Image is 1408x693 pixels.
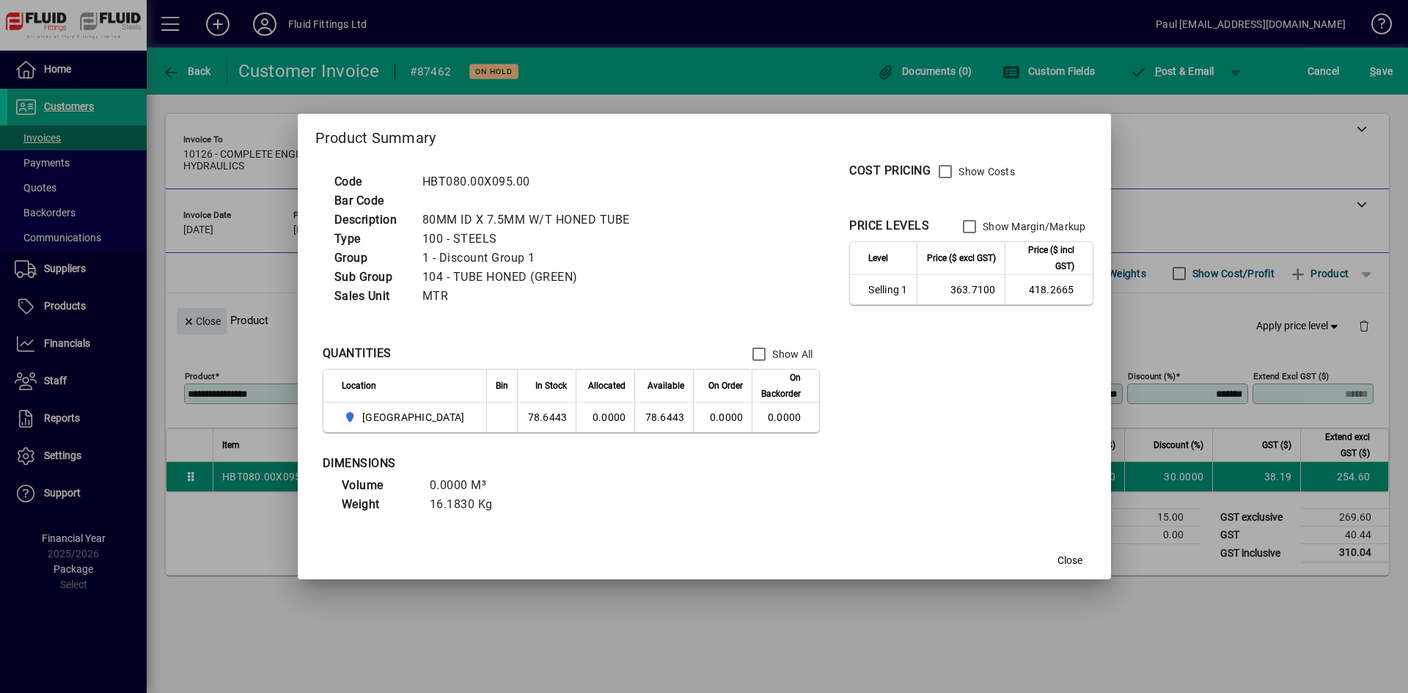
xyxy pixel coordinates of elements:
span: Level [868,250,888,266]
button: Close [1046,547,1093,573]
span: On Backorder [761,370,801,402]
span: In Stock [535,378,567,394]
div: DIMENSIONS [323,455,689,472]
td: Group [327,249,415,268]
span: 0.0000 [710,411,744,423]
span: Selling 1 [868,282,907,297]
td: Volume [334,476,422,495]
span: Close [1057,553,1082,568]
td: HBT080.00X095.00 [415,172,648,191]
span: Bin [496,378,508,394]
div: PRICE LEVELS [849,217,929,235]
td: 363.7100 [917,275,1005,304]
td: Weight [334,495,422,514]
td: Type [327,230,415,249]
td: 78.6443 [634,403,693,432]
label: Show Costs [956,164,1015,179]
span: Available [648,378,684,394]
span: Price ($ incl GST) [1014,242,1074,274]
td: 80MM ID X 7.5MM W/T HONED TUBE [415,210,648,230]
td: 0.0000 [752,403,819,432]
td: 0.0000 M³ [422,476,510,495]
td: 1 - Discount Group 1 [415,249,648,268]
td: 16.1830 Kg [422,495,510,514]
div: QUANTITIES [323,345,392,362]
span: Price ($ excl GST) [927,250,996,266]
div: COST PRICING [849,162,931,180]
span: [GEOGRAPHIC_DATA] [362,410,464,425]
label: Show All [769,347,813,362]
td: Code [327,172,415,191]
td: 104 - TUBE HONED (GREEN) [415,268,648,287]
h2: Product Summary [298,114,1111,156]
td: 418.2665 [1005,275,1093,304]
label: Show Margin/Markup [980,219,1086,234]
td: 100 - STEELS [415,230,648,249]
td: Bar Code [327,191,415,210]
td: 78.6443 [517,403,576,432]
span: Location [342,378,376,394]
span: AUCKLAND [342,408,471,426]
td: Description [327,210,415,230]
span: Allocated [588,378,626,394]
span: On Order [708,378,743,394]
td: Sales Unit [327,287,415,306]
td: MTR [415,287,648,306]
td: 0.0000 [576,403,634,432]
td: Sub Group [327,268,415,287]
